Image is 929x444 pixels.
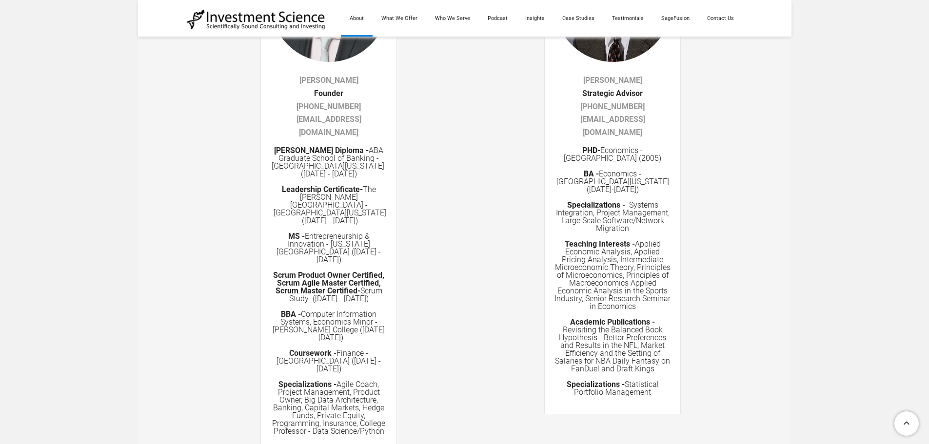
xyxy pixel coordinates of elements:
font: Entrepreneurship & Innovation - [US_STATE][GEOGRAPHIC_DATA] ([DATE] - [DATE]) [277,232,381,264]
a: To Top [890,407,924,439]
strong: MS - [288,232,305,241]
font: BA - [584,169,599,178]
strong: ​Academic Publications - [570,317,655,327]
div: ​​Strategic Advisor ​ [554,74,671,139]
font: PHD [582,146,597,155]
a: [PERSON_NAME] [299,76,358,85]
strong: Leadership Certificate [282,185,360,194]
strong: Teaching Interests - [565,239,635,249]
strong: - [360,185,363,194]
strong: - [357,286,360,295]
a: [PERSON_NAME] [583,76,642,85]
div: ​Founder [271,74,387,139]
strong: Scrum Product Owner Certified, Scrum Agile Master Certified, Scrum Master Certified [273,270,384,295]
span: Economics - [GEOGRAPHIC_DATA] (2005) [564,146,661,163]
strong: Coursework - [289,348,336,358]
a: [EMAIL_ADDRESS][DOMAIN_NAME] [296,115,361,137]
div: ​ ​​ [554,147,671,404]
img: Investment Science | NYC Consulting Services [187,9,326,30]
span: Applied Economic Analysis, Applied Pricing Analysis, Intermediate Microeconomic Theory, Principle... [554,239,671,311]
a: ​[PHONE_NUMBER]​ [296,102,361,111]
font: Computer Information Systems, Economics Minor - [PERSON_NAME] College ([DATE] - [DATE]) [273,309,385,358]
span: The [PERSON_NAME][GEOGRAPHIC_DATA] - [GEOGRAPHIC_DATA][US_STATE] ([DATE] - [DATE]) [272,185,386,225]
font: Revisiting the Balanced Book Hypothesis - Bettor Preferences and Results in the NFL, Market Effic... [555,325,670,397]
a: ​​[PHONE_NUMBER] [580,102,645,111]
font: Specializations - [567,200,625,210]
font: ABA Graduate School of Banking - [GEOGRAPHIC_DATA][US_STATE] ([DATE] - [DATE]) [272,146,386,178]
strong: [PERSON_NAME] Diploma - [274,146,369,155]
strong: Specializations - [567,380,625,389]
a: [EMAIL_ADDRESS][DOMAIN_NAME] [580,115,645,137]
span: Systems Integration, Project Management, Large Scale Software/Network Migration [556,200,670,249]
strong: Specializations - [278,380,336,389]
strong: ​BBA - [281,309,301,319]
span: Economics - [GEOGRAPHIC_DATA][US_STATE] ([DATE]-[DATE]) [556,169,669,194]
span: Agile Coach, Project Management, Product Owner, Big Data Architecture, Banking, Capital Markets, ... [272,380,385,436]
span: Scrum Study ([DATE] - [DATE]) [289,286,382,303]
strong: - [597,146,600,155]
span: Finance - [GEOGRAPHIC_DATA] ([DATE] - [DATE]) [277,348,381,373]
